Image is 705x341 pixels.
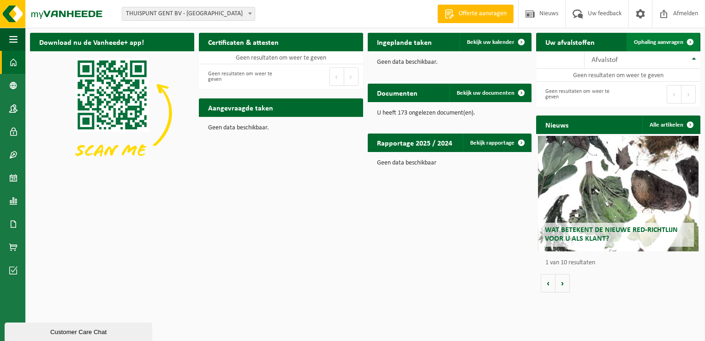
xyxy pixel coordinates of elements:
[541,84,614,104] div: Geen resultaten om weer te geven
[329,67,344,86] button: Previous
[199,33,288,51] h2: Certificaten & attesten
[627,33,699,51] a: Ophaling aanvragen
[463,134,531,152] a: Bekijk rapportage
[199,51,363,64] td: Geen resultaten om weer te geven
[30,33,153,51] h2: Download nu de Vanheede+ app!
[377,59,523,66] p: Geen data beschikbaar.
[456,9,509,18] span: Offerte aanvragen
[208,125,354,131] p: Geen data beschikbaar.
[344,67,358,86] button: Next
[642,116,699,134] a: Alle artikelen
[667,85,681,104] button: Previous
[5,321,154,341] iframe: chat widget
[681,85,696,104] button: Next
[122,7,255,21] span: THUISPUNT GENT BV - GENT
[377,110,523,116] p: U heeft 173 ongelezen document(en).
[457,90,514,96] span: Bekijk uw documenten
[449,84,531,102] a: Bekijk uw documenten
[541,274,556,292] button: Vorige
[467,39,514,45] span: Bekijk uw kalender
[536,69,700,82] td: Geen resultaten om weer te geven
[536,116,578,134] h2: Nieuws
[368,84,427,102] h2: Documenten
[634,39,683,45] span: Ophaling aanvragen
[545,226,678,243] span: Wat betekent de nieuwe RED-richtlijn voor u als klant?
[199,98,282,116] h2: Aangevraagde taken
[460,33,531,51] a: Bekijk uw kalender
[368,33,441,51] h2: Ingeplande taken
[437,5,514,23] a: Offerte aanvragen
[536,33,604,51] h2: Uw afvalstoffen
[122,7,255,20] span: THUISPUNT GENT BV - GENT
[591,56,618,64] span: Afvalstof
[377,160,523,166] p: Geen data beschikbaar
[556,274,570,292] button: Volgende
[30,51,194,175] img: Download de VHEPlus App
[203,67,276,87] div: Geen resultaten om weer te geven
[368,134,461,152] h2: Rapportage 2025 / 2024
[538,136,699,251] a: Wat betekent de nieuwe RED-richtlijn voor u als klant?
[545,260,696,266] p: 1 van 10 resultaten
